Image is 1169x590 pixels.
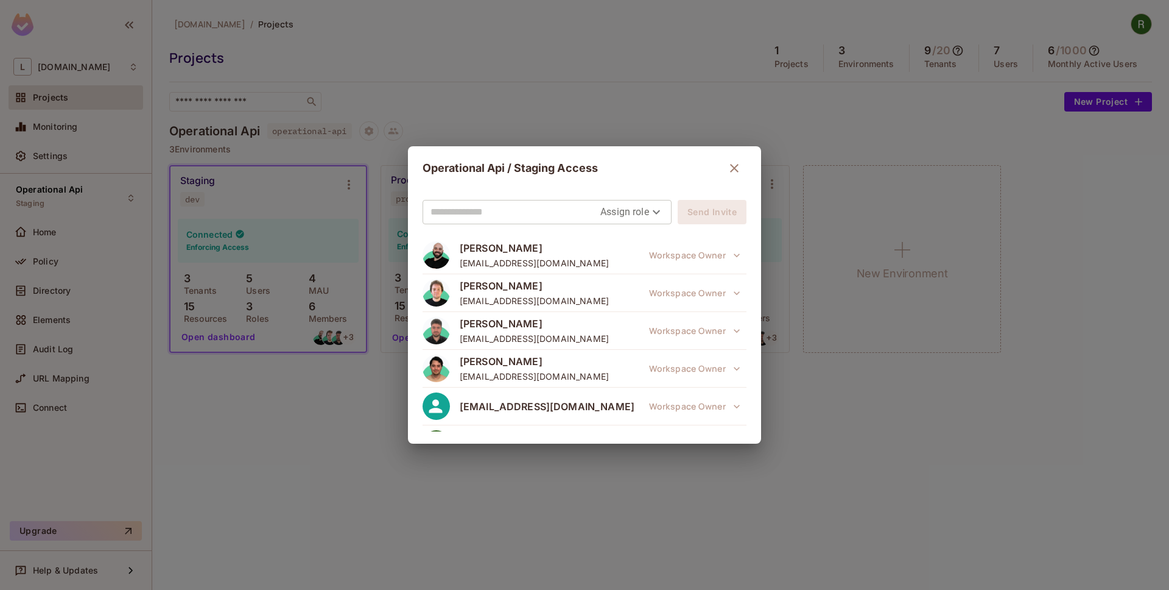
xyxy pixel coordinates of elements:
span: [EMAIL_ADDRESS][DOMAIN_NAME] [460,333,609,344]
img: ACg8ocKE8z9TPRJWkpFIIqFxag3rzJuVRNxb9-vGg8KrivObt-V0oCc=s96-c [423,279,450,307]
button: Send Invite [678,200,746,224]
button: Workspace Owner [643,319,746,343]
span: [PERSON_NAME] [460,355,609,368]
span: [EMAIL_ADDRESS][DOMAIN_NAME] [460,257,609,269]
img: ACg8ocJti2wFD9SIvW6ILKWh2EUQNzXQab9Cwi_TDMhFJK7bDX7b8Xs=s96-c [423,317,450,344]
span: This role was granted at the workspace level [643,319,746,343]
span: This role was granted at the workspace level [643,281,746,305]
span: This role was granted at the workspace level [643,357,746,381]
span: [PERSON_NAME] [PERSON_NAME] [460,430,628,444]
div: Assign role [600,202,664,222]
span: This role was granted at the workspace level [643,243,746,268]
span: [EMAIL_ADDRESS][DOMAIN_NAME] [460,400,634,413]
img: ACg8ocJzOKsmkeZTEYjgzvx7Hd1KXR37DFqz7QKydVIZmeFPWsEVhLw=s96-c [423,241,450,269]
img: ACg8ocLGRX3uUjgcnIeB6TpS5nVEu0Kxzv8bR5N8KgWDx3VKVXfwJw=s96-c [423,430,450,458]
span: [PERSON_NAME] [460,317,609,330]
span: [EMAIL_ADDRESS][DOMAIN_NAME] [460,371,609,382]
button: Workspace Owner [643,243,746,268]
button: Workspace Owner [643,281,746,305]
div: Operational Api / Staging Access [423,156,746,180]
span: This role was granted at the workspace level [643,394,746,419]
img: ACg8ocIVcwWYIOfSw8TXd4EMIv9hhZwML1Rt1bDtp4ye5bELZsyYaoo=s96-c [423,355,450,382]
span: [EMAIL_ADDRESS][DOMAIN_NAME] [460,295,609,307]
span: [PERSON_NAME] [460,241,609,255]
span: [PERSON_NAME] [460,279,609,293]
button: Workspace Owner [643,394,746,419]
button: Workspace Owner [643,357,746,381]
